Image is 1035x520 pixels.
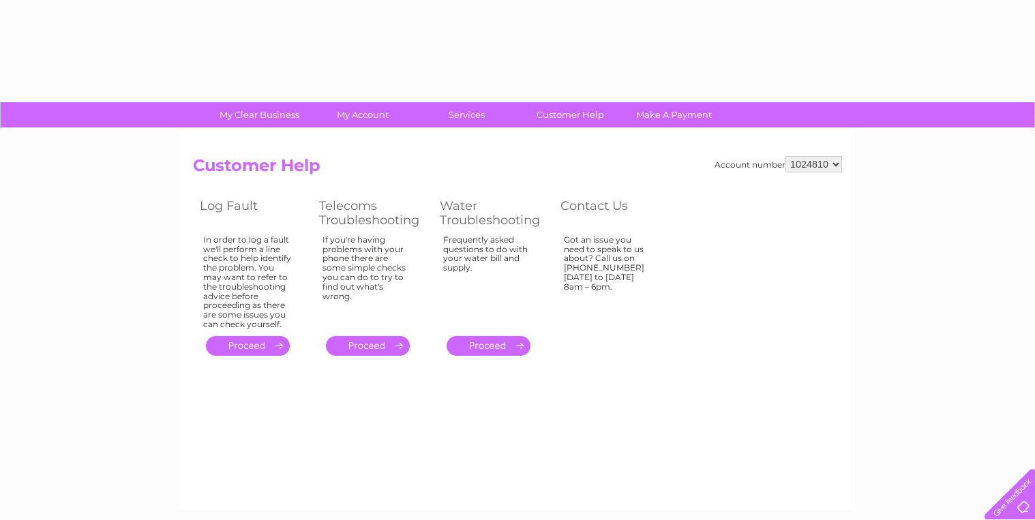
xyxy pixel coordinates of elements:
a: Make A Payment [618,102,730,127]
a: Services [410,102,523,127]
th: Log Fault [193,195,312,231]
a: . [206,336,290,356]
th: Telecoms Troubleshooting [312,195,433,231]
a: My Clear Business [203,102,316,127]
div: If you're having problems with your phone there are some simple checks you can do to try to find ... [322,235,412,324]
th: Water Troubleshooting [433,195,554,231]
div: In order to log a fault we'll perform a line check to help identify the problem. You may want to ... [203,235,292,329]
a: My Account [307,102,419,127]
a: . [326,336,410,356]
h2: Customer Help [193,156,842,182]
div: Account number [715,156,842,172]
a: Customer Help [514,102,627,127]
a: . [447,336,530,356]
th: Contact Us [554,195,673,231]
div: Got an issue you need to speak to us about? Call us on [PHONE_NUMBER] [DATE] to [DATE] 8am – 6pm. [564,235,652,324]
div: Frequently asked questions to do with your water bill and supply. [443,235,533,324]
